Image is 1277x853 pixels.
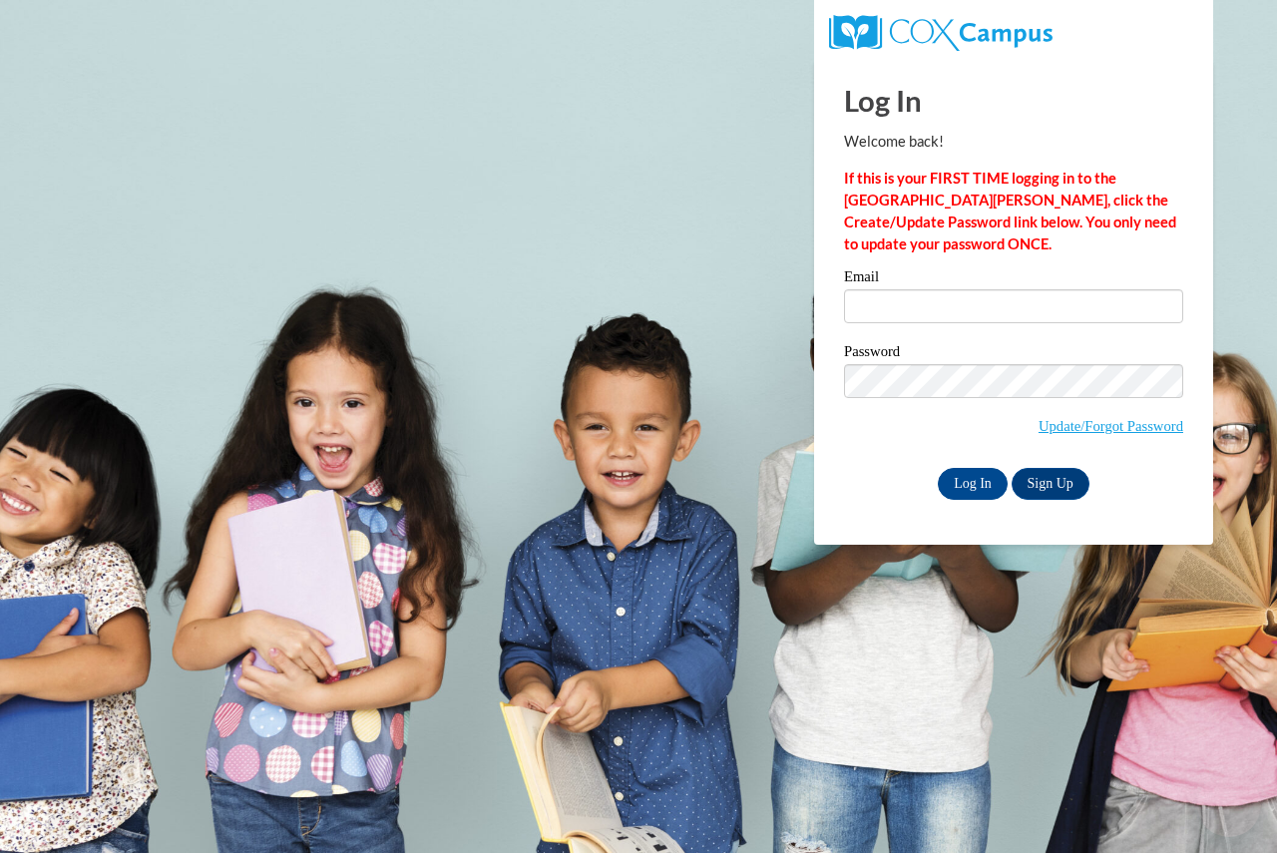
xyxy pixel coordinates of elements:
p: Welcome back! [844,131,1183,153]
a: Update/Forgot Password [1039,418,1183,434]
iframe: Button to launch messaging window [1197,773,1261,837]
input: Log In [938,468,1008,500]
img: COX Campus [829,15,1053,51]
strong: If this is your FIRST TIME logging in to the [GEOGRAPHIC_DATA][PERSON_NAME], click the Create/Upd... [844,170,1176,252]
h1: Log In [844,80,1183,121]
label: Password [844,344,1183,364]
a: Sign Up [1012,468,1089,500]
label: Email [844,269,1183,289]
